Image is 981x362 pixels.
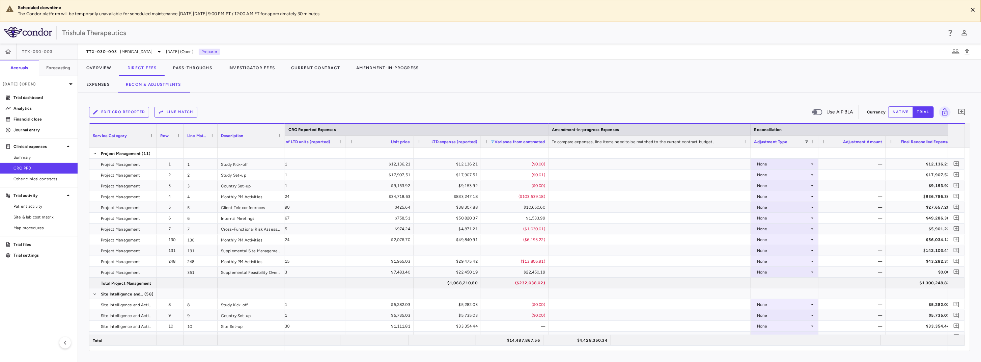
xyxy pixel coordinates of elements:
span: Project Management [101,235,140,245]
div: ($103,539.18) [487,191,545,202]
div: — [824,224,882,234]
div: $12,136.21 [352,159,410,170]
div: $936,786.36 [892,191,950,202]
button: Add comment [952,311,961,320]
div: 10 [184,321,218,331]
div: 11 [184,332,218,342]
div: $833,247.18 [420,191,478,202]
button: trial [913,106,934,118]
span: Lock grid [936,106,951,118]
span: (11) [142,148,151,159]
div: None [757,159,810,170]
button: Add comment [952,203,961,212]
span: Unit price [391,139,411,144]
div: None [757,180,810,191]
p: Trial activity [13,192,64,199]
div: $12,136.21 [420,159,478,170]
div: None [757,234,810,245]
div: Study Kick-off [218,299,285,310]
span: Project Management [101,191,140,202]
div: ($0.00) [487,310,545,321]
div: ($13,806.91) [487,256,545,267]
div: 2 [163,170,180,180]
span: CRO PPD [13,165,72,171]
div: $33,354.44 [892,321,950,332]
div: — [824,170,882,180]
div: Client Teleconferences [218,202,285,212]
div: 131 [184,245,218,256]
div: 4 [184,191,218,202]
button: Direct Fees [119,60,165,76]
div: $27,657.28 [892,202,950,213]
div: 2 [184,170,218,180]
div: Study Kick-off [218,159,285,169]
button: Add comment [952,300,961,309]
button: Close [968,5,978,15]
div: $5,735.03 [892,310,950,321]
span: Adjustment Type [754,139,787,144]
div: $9,153.92 [892,180,950,191]
button: Overview [78,60,119,76]
span: Project Management [101,267,140,278]
span: Other clinical contracts [13,176,72,182]
button: Recon & Adjustments [118,76,189,93]
div: 30 [285,321,343,332]
div: 15 [285,256,343,267]
div: $5,901.22 [892,224,950,234]
div: 8 [184,299,218,310]
div: Cross-Functional Risk Assessment - Review [218,224,285,234]
div: $14,487,867.56 [482,335,540,346]
span: Site Intelligence and Activation [101,332,153,343]
svg: Add comment [953,226,960,232]
div: 131 [163,245,180,256]
div: Supplemental Site Management Unit [DATE]-[DATE] - EMEA [218,245,285,256]
p: [DATE] (Open) [3,81,67,87]
div: $17,907.51 [420,170,478,180]
div: ($6,193.22) [487,234,545,245]
div: 5 [163,202,180,213]
button: Add comment [952,235,961,244]
button: Add comment [956,106,968,118]
span: CRO Reported Expenses [288,127,336,132]
div: $12,136.21 [892,159,950,170]
div: $758.51 [352,213,410,224]
div: Country Set-up [218,310,285,320]
div: $22,450.19 [487,267,545,278]
span: Project Management [101,159,140,170]
button: Current Contract [283,60,348,76]
svg: Add comment [953,301,960,308]
div: ($0.00) [487,159,545,170]
div: $4,428,350.34 [550,335,608,346]
div: Scheduled downtime [18,5,962,11]
button: Expenses [78,76,118,93]
div: $7,483.40 [352,267,410,278]
div: Monthly PM Activities [218,256,285,266]
span: Total [93,335,102,346]
div: 1 [285,299,343,310]
div: None [757,213,810,224]
div: $5,282.03 [420,299,478,310]
div: $425.64 [352,202,410,213]
div: $1,533.99 [487,213,545,224]
div: — [824,180,882,191]
p: The Condor platform will be temporarily unavailable for scheduled maintenance [DATE][DATE] 9:00 P... [18,11,962,17]
span: Site Intelligence and Activation [101,300,153,310]
span: Site Intelligence and Activation [101,310,153,321]
span: Project Management [101,256,140,267]
span: LTD expense (reported) [432,139,478,144]
span: # of LTD units (reported) [282,139,331,144]
p: Financial close [13,116,72,122]
p: Trial files [13,241,72,248]
div: — [824,159,882,170]
button: Pass-Throughs [165,60,220,76]
button: Investigator Fees [220,60,283,76]
div: $142,103.47 [892,245,950,256]
span: TTX-030-003 [22,49,53,54]
div: Monthly PM Activities [218,191,285,202]
svg: Add comment [953,161,960,167]
div: 248 [184,256,218,266]
div: None [757,321,810,332]
div: — [824,245,882,256]
div: — [824,234,882,245]
span: Line Match [187,133,208,138]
